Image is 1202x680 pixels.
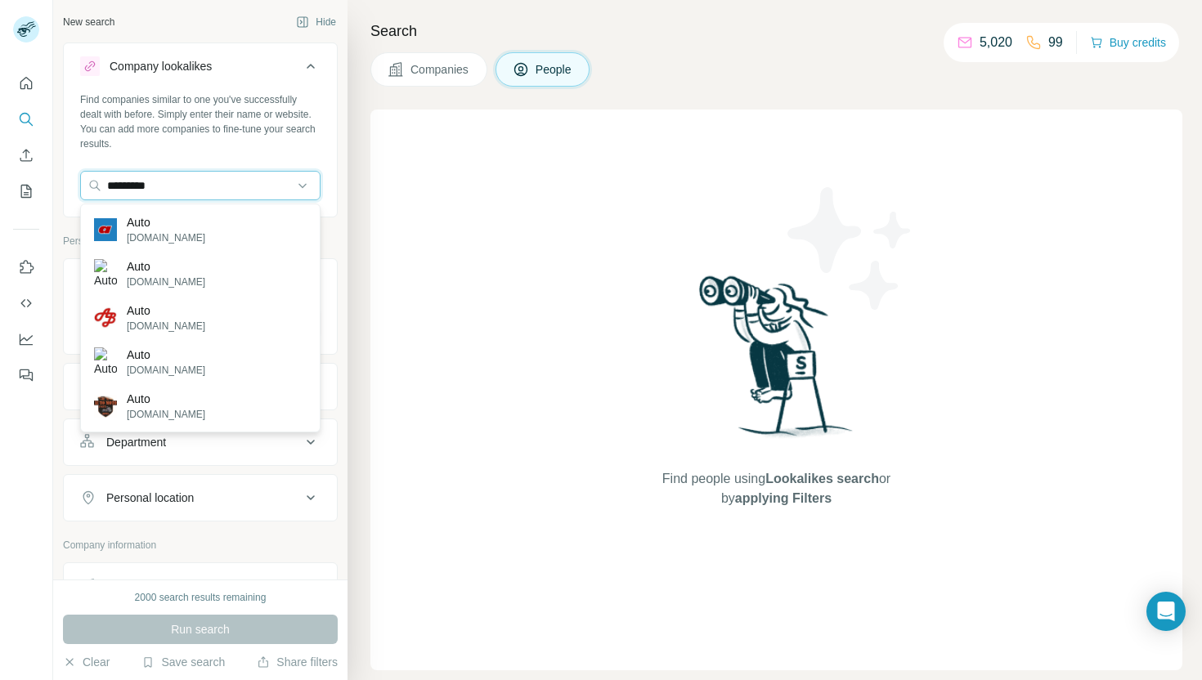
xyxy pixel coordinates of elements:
[13,324,39,354] button: Dashboard
[410,61,470,78] span: Companies
[63,15,114,29] div: New search
[777,175,924,322] img: Surfe Illustration - Stars
[127,230,205,245] p: [DOMAIN_NAME]
[64,423,337,462] button: Department
[63,234,338,248] p: Personal information
[1146,592,1186,631] div: Open Intercom Messenger
[692,271,862,454] img: Surfe Illustration - Woman searching with binoculars
[106,434,166,450] div: Department
[64,262,337,308] button: Job title
[1090,31,1166,54] button: Buy credits
[63,538,338,552] p: Company information
[135,590,267,605] div: 2000 search results remaining
[980,33,1012,52] p: 5,020
[735,491,832,505] span: applying Filters
[127,347,205,363] p: Auto
[64,47,337,92] button: Company lookalikes
[127,391,205,407] p: Auto
[13,141,39,170] button: Enrich CSV
[64,478,337,517] button: Personal location
[127,363,205,378] p: [DOMAIN_NAME]
[94,395,117,418] img: Auto
[13,177,39,206] button: My lists
[64,367,337,406] button: Seniority
[64,566,337,606] button: Company
[13,289,39,318] button: Use Surfe API
[127,214,205,230] p: Auto
[536,61,573,78] span: People
[80,92,321,151] div: Find companies similar to one you've successfully dealt with before. Simply enter their name or w...
[63,654,110,670] button: Clear
[141,654,225,670] button: Save search
[94,259,117,289] img: Auto
[110,58,212,74] div: Company lookalikes
[106,578,155,594] div: Company
[765,472,879,485] span: Lookalikes search
[127,302,205,319] p: Auto
[94,306,117,329] img: Auto
[127,319,205,333] p: [DOMAIN_NAME]
[257,654,338,670] button: Share filters
[1048,33,1063,52] p: 99
[13,105,39,134] button: Search
[106,490,194,506] div: Personal location
[285,10,348,34] button: Hide
[127,407,205,422] p: [DOMAIN_NAME]
[13,69,39,98] button: Quick start
[370,20,1182,42] h4: Search
[94,218,117,241] img: Auto
[13,360,39,390] button: Feedback
[645,469,907,508] span: Find people using or by
[94,347,117,377] img: Auto
[127,258,205,275] p: Auto
[127,275,205,289] p: [DOMAIN_NAME]
[13,253,39,282] button: Use Surfe on LinkedIn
